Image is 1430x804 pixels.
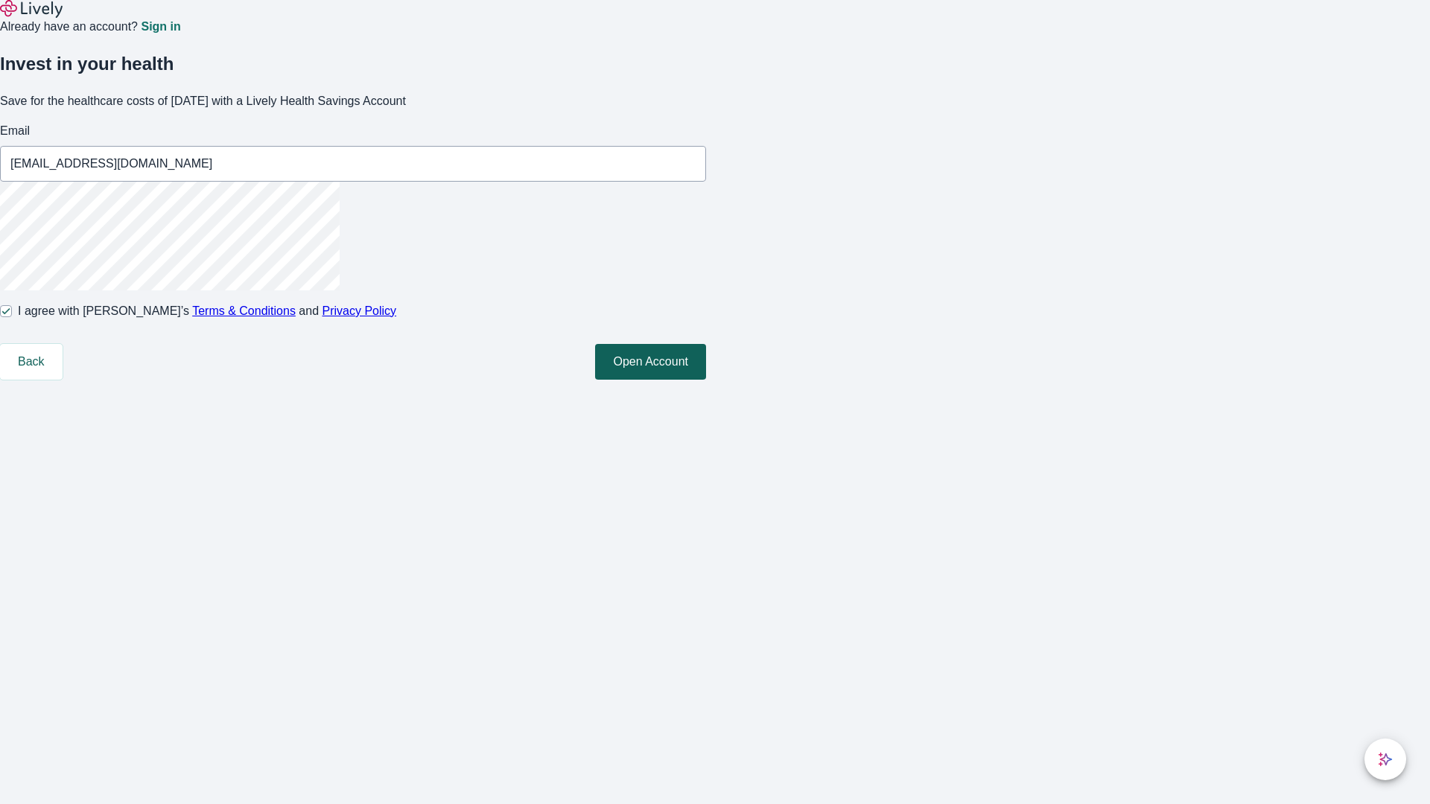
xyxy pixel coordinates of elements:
a: Privacy Policy [322,304,397,317]
span: I agree with [PERSON_NAME]’s and [18,302,396,320]
button: chat [1364,738,1406,780]
a: Terms & Conditions [192,304,296,317]
svg: Lively AI Assistant [1378,752,1393,767]
button: Open Account [595,344,706,380]
a: Sign in [141,21,180,33]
